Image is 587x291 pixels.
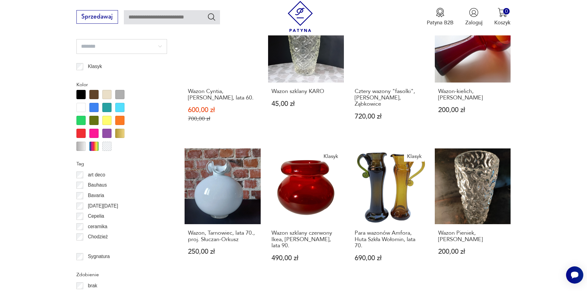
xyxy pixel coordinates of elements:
h3: Wazon szklany czerwony Ikea, [PERSON_NAME], lata 90. [271,230,341,249]
p: Tag [76,160,167,168]
img: Ikona koszyka [498,8,507,17]
p: 45,00 zł [271,101,341,107]
a: Ikona medaluPatyna B2B [427,8,454,26]
p: 200,00 zł [438,249,508,255]
button: Sprzedawaj [76,10,118,24]
p: Bauhaus [88,181,107,189]
p: 690,00 zł [355,255,424,261]
button: 0Koszyk [494,8,511,26]
a: Wazon szklany KAROWazon szklany KARO45,00 zł [268,7,344,137]
p: Zdobienie [76,271,167,279]
a: KlasykWazon szklany czerwony Ikea, Maria Vinka, lata 90.Wazon szklany czerwony Ikea, [PERSON_NAME... [268,148,344,276]
button: Szukaj [207,12,216,21]
p: 600,00 zł [188,107,257,113]
p: Bavaria [88,192,104,200]
p: 700,00 zł [188,115,257,122]
p: Zaloguj [465,19,483,26]
h3: Wazon Pieniek, [PERSON_NAME] [438,230,508,243]
img: Ikonka użytkownika [469,8,479,17]
p: Kolor [76,81,167,89]
a: KlasykPara wazonów Amfora, Huta Szkła Wołomin, lata 70.Para wazonów Amfora, Huta Szkła Wołomin, l... [351,148,427,276]
a: Wazon Pieniek, E. Trzewik-DrostWazon Pieniek, [PERSON_NAME]200,00 zł [435,148,511,276]
p: art deco [88,171,105,179]
p: 200,00 zł [438,107,508,113]
a: Wazon, Tarnowiec, lata 70., proj. Słuczan-OrkuszWazon, Tarnowiec, lata 70., proj. Słuczan-Orkusz2... [185,148,261,276]
p: Koszyk [494,19,511,26]
button: Zaloguj [465,8,483,26]
p: 490,00 zł [271,255,341,261]
div: 0 [503,8,510,14]
a: KlasykCztery wazony "fasolki", Drost, ZąbkowiceCztery wazony "fasolki", [PERSON_NAME], Ząbkowice7... [351,7,427,137]
p: [DATE][DATE] [88,202,118,210]
button: Patyna B2B [427,8,454,26]
h3: Para wazonów Amfora, Huta Szkła Wołomin, lata 70. [355,230,424,249]
a: KlasykWazon-kielich, Stefan SadowskiWazon-kielich, [PERSON_NAME]200,00 zł [435,7,511,137]
h3: Wazon, Tarnowiec, lata 70., proj. Słuczan-Orkusz [188,230,257,243]
iframe: Smartsupp widget button [566,266,583,284]
p: brak [88,282,97,290]
img: Patyna - sklep z meblami i dekoracjami vintage [285,1,316,32]
p: Sygnatura [88,253,110,261]
h3: Wazon szklany KARO [271,88,341,95]
p: Patyna B2B [427,19,454,26]
p: 250,00 zł [188,249,257,255]
p: Cepelia [88,212,104,220]
p: Chodzież [88,233,108,241]
h3: Wazon-kielich, [PERSON_NAME] [438,88,508,101]
a: SaleWazon Cyntia, Z. Horbowy, lata 60.Wazon Cyntia, [PERSON_NAME], lata 60.600,00 zł700,00 zł [185,7,261,137]
h3: Wazon Cyntia, [PERSON_NAME], lata 60. [188,88,257,101]
img: Ikona medalu [435,8,445,17]
p: ceramika [88,223,107,231]
p: Ćmielów [88,243,106,251]
p: Klasyk [88,63,102,71]
p: 720,00 zł [355,113,424,120]
a: Sprzedawaj [76,15,118,20]
h3: Cztery wazony "fasolki", [PERSON_NAME], Ząbkowice [355,88,424,107]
